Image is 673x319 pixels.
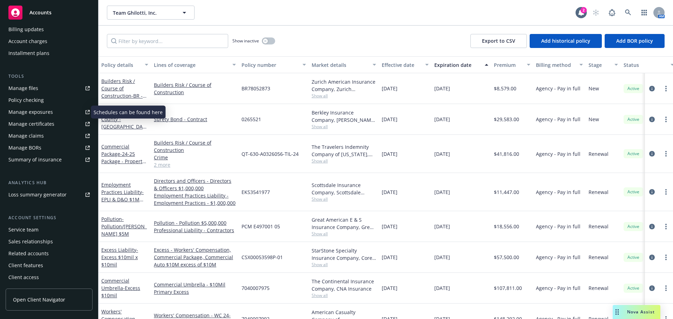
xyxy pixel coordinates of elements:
a: more [662,84,670,93]
span: Show inactive [232,38,259,44]
a: Service team [6,224,93,235]
a: Employment Practices Liability [101,181,144,210]
div: Manage BORs [8,142,41,153]
span: CSX00053598P-01 [242,254,283,261]
div: Service team [8,224,39,235]
span: Export to CSV [482,37,515,44]
span: [DATE] [434,254,450,261]
span: [DATE] [434,223,450,230]
a: Employment Practices Liability - Employment Practices - $1,000,000 [154,192,236,207]
a: circleInformation [648,284,656,292]
div: Policy details [101,61,141,69]
a: Excess - Workers' Compensation, Commercial Package, Commercial Auto $10M excess of $10M [154,246,236,268]
button: Policy number [239,56,309,73]
span: $41,816.00 [494,150,519,158]
span: Show all [312,196,376,202]
span: Agency - Pay in full [536,116,580,123]
span: New [589,116,599,123]
span: [DATE] [434,85,450,92]
span: Add BOR policy [616,37,653,44]
div: Effective date [382,61,421,69]
a: Switch app [637,6,651,20]
div: Loss summary generator [8,189,67,200]
span: BR78052873 [242,85,270,92]
button: Market details [309,56,379,73]
button: Add BOR policy [605,34,665,48]
span: EKS3541977 [242,188,270,196]
div: Manage exposures [8,106,53,118]
span: 0265521 [242,116,261,123]
button: Export to CSV [470,34,527,48]
a: Start snowing [589,6,603,20]
a: circleInformation [648,84,656,93]
a: Manage claims [6,130,93,141]
div: Status [624,61,666,69]
button: Effective date [379,56,431,73]
div: 2 [580,7,587,13]
div: Summary of insurance [8,154,62,165]
div: Expiration date [434,61,481,69]
a: Manage files [6,83,93,94]
a: Report a Bug [605,6,619,20]
span: - EPLI & D&O $1M each [101,189,144,210]
div: Scottsdale Insurance Company, Scottsdale Insurance Company (Nationwide), Jencap Insurance Service... [312,181,376,196]
div: Manage certificates [8,118,54,130]
span: - 24-25 Package - Property - IM - Crime - Inst Fltr [101,151,148,172]
span: Show all [312,262,376,268]
span: Renewal [589,223,609,230]
a: Accounts [6,3,93,22]
button: Billing method [533,56,586,73]
a: circleInformation [648,222,656,231]
div: Drag to move [613,305,621,319]
span: New [589,85,599,92]
div: Stage [589,61,610,69]
a: Client features [6,260,93,271]
span: Active [626,85,640,92]
span: Show all [312,93,376,99]
div: Analytics hub [6,179,93,186]
a: Sales relationships [6,236,93,247]
div: Client access [8,272,39,283]
a: Billing updates [6,24,93,35]
div: Market details [312,61,368,69]
span: - Pollution/[PERSON_NAME] $5M [101,216,147,237]
span: Show all [312,231,376,237]
a: Directors and Officers - Directors & Officers $1,000,000 [154,177,236,192]
button: Nova Assist [613,305,660,319]
a: circleInformation [648,150,656,158]
span: Agency - Pay in full [536,254,580,261]
span: Renewal [589,188,609,196]
span: 7040007975 [242,284,270,292]
span: Agency - Pay in full [536,188,580,196]
span: Active [626,151,640,157]
a: Pollution - Pollution $5,000,000 [154,219,236,227]
button: Team Ghilotti, Inc. [107,6,195,20]
span: PCM E497001 05 [242,223,280,230]
div: Manage files [8,83,38,94]
span: $8,579.00 [494,85,516,92]
a: Commercial Package [101,143,148,172]
div: The Travelers Indemnity Company of [US_STATE], Travelers Insurance [312,143,376,158]
span: Renewal [589,254,609,261]
span: $107,811.00 [494,284,522,292]
span: Nova Assist [627,309,655,315]
div: Related accounts [8,248,49,259]
a: Manage exposures [6,106,93,118]
div: Sales relationships [8,236,53,247]
span: $57,500.00 [494,254,519,261]
a: Search [621,6,635,20]
span: Accounts [29,10,52,15]
a: Policy checking [6,95,93,106]
a: Manage certificates [6,118,93,130]
a: more [662,150,670,158]
span: [DATE] [434,188,450,196]
div: Policy checking [8,95,44,106]
span: Active [626,189,640,195]
div: Installment plans [8,48,49,59]
button: Policy details [98,56,151,73]
div: The Continental Insurance Company, CNA Insurance [312,278,376,292]
a: Manage BORs [6,142,93,153]
a: Crime [154,154,236,161]
div: Billing updates [8,24,44,35]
